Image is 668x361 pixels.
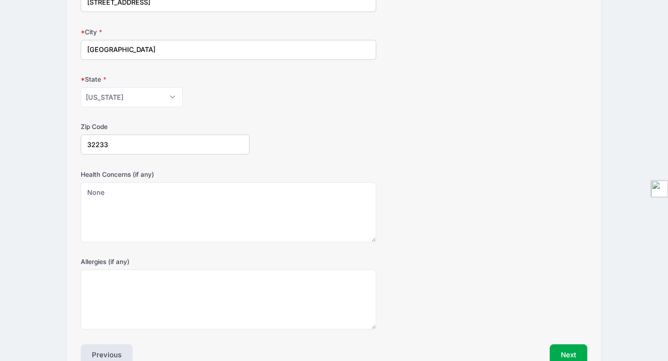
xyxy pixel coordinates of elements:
[651,180,668,197] img: toggle-logo.svg
[81,135,250,155] input: xxxxx
[81,75,250,84] label: State
[81,170,250,179] label: Health Concerns (if any)
[81,122,250,131] label: Zip Code
[81,27,250,37] label: City
[81,257,250,266] label: Allergies (if any)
